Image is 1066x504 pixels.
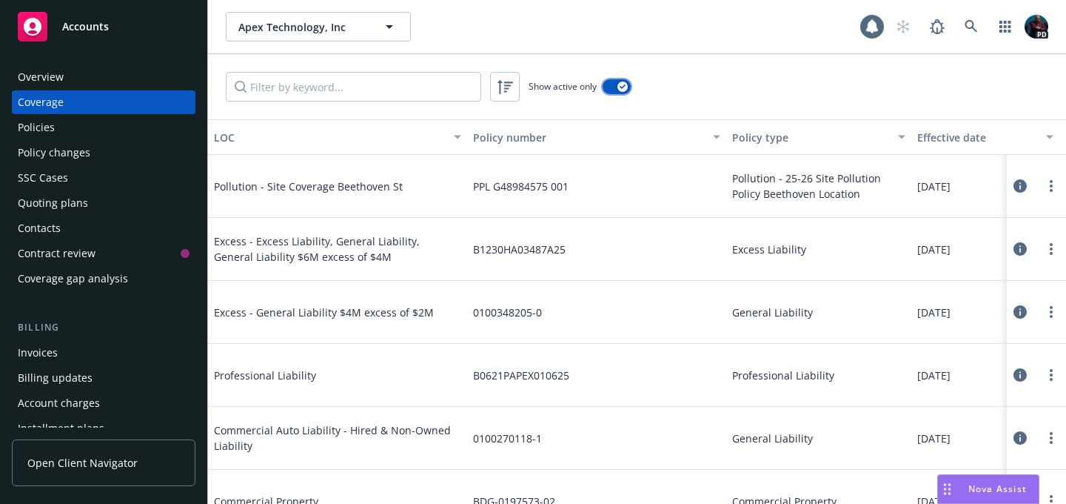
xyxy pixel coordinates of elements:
span: [DATE] [917,431,951,446]
span: [DATE] [917,368,951,383]
a: SSC Cases [12,166,195,190]
div: Billing updates [18,366,93,390]
span: Show active only [529,80,597,93]
a: more [1042,429,1060,447]
span: Pollution - 25-26 Site Pollution Policy Beethoven Location [732,170,905,202]
div: Coverage [18,90,64,114]
span: 0100270118-1 [473,431,542,446]
div: Coverage gap analysis [18,267,128,291]
a: Accounts [12,6,195,47]
span: 0100348205-0 [473,305,542,320]
div: Invoices [18,341,58,365]
a: Start snowing [888,12,918,42]
div: Contacts [18,216,61,240]
a: Report a Bug [922,12,952,42]
a: Policy changes [12,141,195,165]
a: Search [956,12,986,42]
button: Policy number [467,119,726,155]
div: Account charges [18,391,100,415]
div: Quoting plans [18,191,88,215]
span: Nova Assist [968,483,1027,495]
a: Contacts [12,216,195,240]
button: LOC [208,119,467,155]
div: Policies [18,116,55,139]
div: Contract review [18,242,95,265]
div: Policy changes [18,141,90,165]
input: Filter by keyword... [226,72,481,102]
div: SSC Cases [18,166,68,190]
span: Excess - General Liability $4M excess of $2M [214,305,436,320]
span: General Liability [732,431,813,446]
div: Overview [18,65,64,89]
span: [DATE] [917,305,951,320]
img: photo [1025,15,1048,39]
div: Policy number [473,130,704,145]
span: Excess - Excess Liability, General Liability, General Liability $6M excess of $4M [214,233,461,265]
span: Pollution - Site Coverage Beethoven St [214,179,436,194]
span: Commercial Auto Liability - Hired & Non-Owned Liability [214,422,461,454]
a: Billing updates [12,366,195,390]
a: more [1042,303,1060,321]
span: Apex Technology, Inc [238,19,366,35]
span: B1230HA03487A25 [473,242,566,257]
div: Drag to move [938,475,956,503]
div: Installment plans [18,417,104,440]
span: Open Client Navigator [27,455,138,471]
span: [DATE] [917,242,951,257]
a: Quoting plans [12,191,195,215]
div: LOC [214,130,445,145]
a: Overview [12,65,195,89]
div: Policy type [732,130,889,145]
span: [DATE] [917,179,951,194]
span: PPL G48984575 001 [473,179,569,194]
a: Coverage [12,90,195,114]
span: Excess Liability [732,242,806,257]
a: Contract review [12,242,195,265]
a: more [1042,177,1060,195]
a: more [1042,366,1060,384]
a: Installment plans [12,417,195,440]
a: Switch app [990,12,1020,42]
button: Nova Assist [937,474,1039,504]
button: Apex Technology, Inc [226,12,411,42]
span: B0621PAPEX010625 [473,368,569,383]
span: Accounts [62,21,109,33]
button: Policy type [726,119,911,155]
span: General Liability [732,305,813,320]
div: Billing [12,320,195,335]
button: Effective date [911,119,1059,155]
span: Professional Liability [214,368,436,383]
a: Policies [12,116,195,139]
a: Coverage gap analysis [12,267,195,291]
a: more [1042,240,1060,258]
a: Invoices [12,341,195,365]
a: Account charges [12,391,195,415]
div: Effective date [917,130,1037,145]
span: Professional Liability [732,368,834,383]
